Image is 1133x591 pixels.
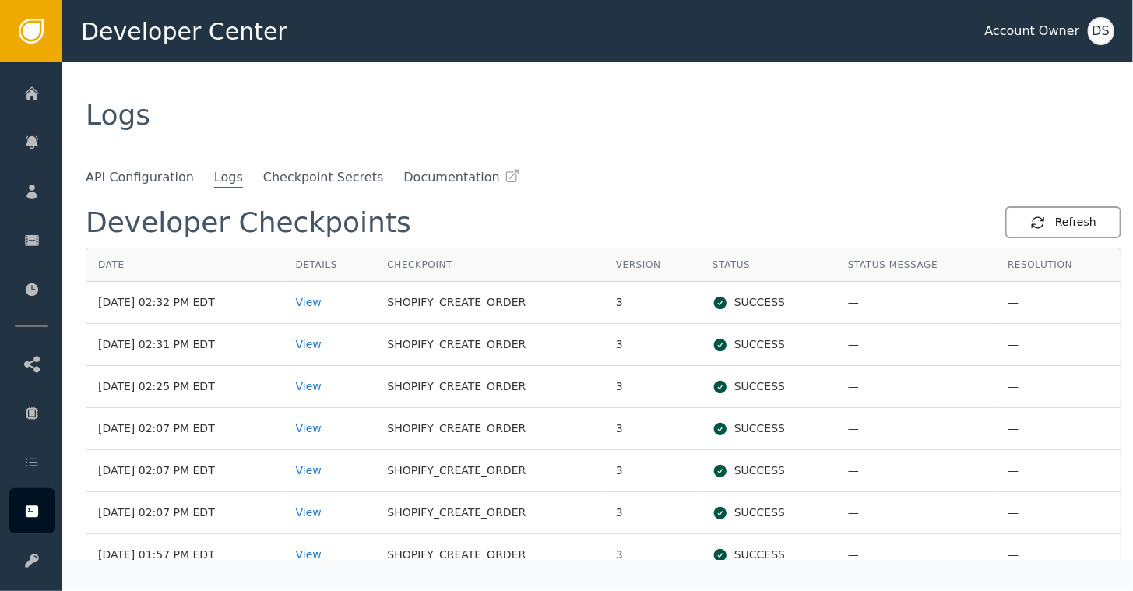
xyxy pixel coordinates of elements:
[403,168,499,187] span: Documentation
[296,420,364,437] div: View
[996,324,1121,366] td: —
[214,168,243,188] span: Logs
[86,99,150,131] span: Logs
[604,324,701,366] td: 3
[996,534,1121,576] td: —
[296,294,364,311] div: View
[713,505,825,521] div: SUCCESS
[263,168,384,187] span: Checkpoint Secrets
[81,14,287,49] span: Developer Center
[996,408,1121,450] td: —
[713,294,825,311] div: SUCCESS
[1088,17,1114,45] button: DS
[403,168,519,187] a: Documentation
[1005,206,1121,238] button: Refresh
[86,450,284,492] td: [DATE] 02:07 PM EDT
[375,450,603,492] td: SHOPIFY_CREATE_ORDER
[1030,214,1096,230] div: Refresh
[1008,258,1109,272] div: Resolution
[86,324,284,366] td: [DATE] 02:31 PM EDT
[604,408,701,450] td: 3
[713,258,825,272] div: Status
[604,534,701,576] td: 3
[375,324,603,366] td: SHOPIFY_CREATE_ORDER
[387,258,592,272] div: Checkpoint
[604,492,701,534] td: 3
[86,282,284,324] td: [DATE] 02:32 PM EDT
[996,492,1121,534] td: —
[713,378,825,395] div: SUCCESS
[836,408,996,450] td: —
[604,450,701,492] td: 3
[86,492,284,534] td: [DATE] 02:07 PM EDT
[375,492,603,534] td: SHOPIFY_CREATE_ORDER
[375,408,603,450] td: SHOPIFY_CREATE_ORDER
[848,258,984,272] div: Status Message
[86,366,284,408] td: [DATE] 02:25 PM EDT
[604,282,701,324] td: 3
[296,258,364,272] div: Details
[98,258,273,272] div: Date
[996,450,1121,492] td: —
[296,505,364,521] div: View
[836,534,996,576] td: —
[713,336,825,353] div: SUCCESS
[604,366,701,408] td: 3
[375,282,603,324] td: SHOPIFY_CREATE_ORDER
[836,366,996,408] td: —
[86,168,194,187] span: API Configuration
[86,209,411,237] div: Developer Checkpoints
[713,463,825,479] div: SUCCESS
[836,282,996,324] td: —
[375,534,603,576] td: SHOPIFY_CREATE_ORDER
[836,324,996,366] td: —
[296,547,364,563] div: View
[713,547,825,563] div: SUCCESS
[86,408,284,450] td: [DATE] 02:07 PM EDT
[996,366,1121,408] td: —
[375,366,603,408] td: SHOPIFY_CREATE_ORDER
[296,463,364,479] div: View
[296,378,364,395] div: View
[836,450,996,492] td: —
[985,22,1080,40] div: Account Owner
[616,258,689,272] div: Version
[996,282,1121,324] td: —
[713,420,825,437] div: SUCCESS
[836,492,996,534] td: —
[296,336,364,353] div: View
[86,534,284,576] td: [DATE] 01:57 PM EDT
